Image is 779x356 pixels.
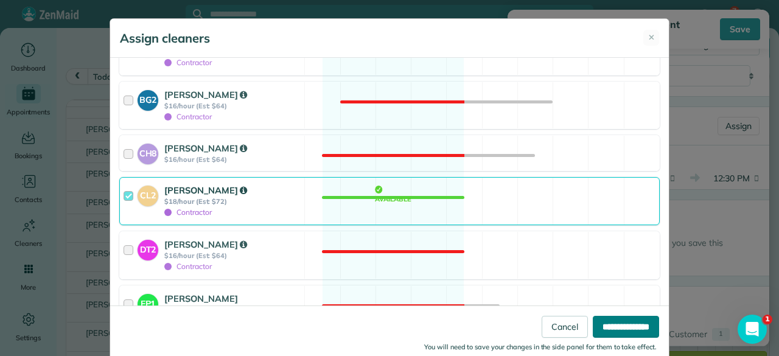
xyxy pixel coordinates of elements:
[138,186,158,202] strong: CL2
[542,316,588,338] a: Cancel
[164,112,212,121] span: Contractor
[164,142,247,154] strong: [PERSON_NAME]
[164,102,301,110] strong: $16/hour (Est: $64)
[164,251,301,260] strong: $16/hour (Est: $64)
[164,155,301,164] strong: $16/hour (Est: $64)
[164,89,247,100] strong: [PERSON_NAME]
[164,208,212,217] span: Contractor
[138,90,158,106] strong: BG2
[738,315,767,344] iframe: Intercom live chat
[164,58,212,67] span: Contractor
[120,30,210,47] h5: Assign cleaners
[164,239,247,250] strong: [PERSON_NAME]
[648,32,655,44] span: ✕
[164,184,247,196] strong: [PERSON_NAME]
[424,343,657,351] small: You will need to save your changes in the side panel for them to take effect.
[164,262,212,271] span: Contractor
[763,315,772,324] span: 1
[138,240,158,256] strong: DT2
[164,293,247,318] strong: [PERSON_NAME] [PERSON_NAME]
[138,294,158,310] strong: EP1
[138,144,158,160] strong: CH8
[164,197,301,206] strong: $18/hour (Est: $72)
